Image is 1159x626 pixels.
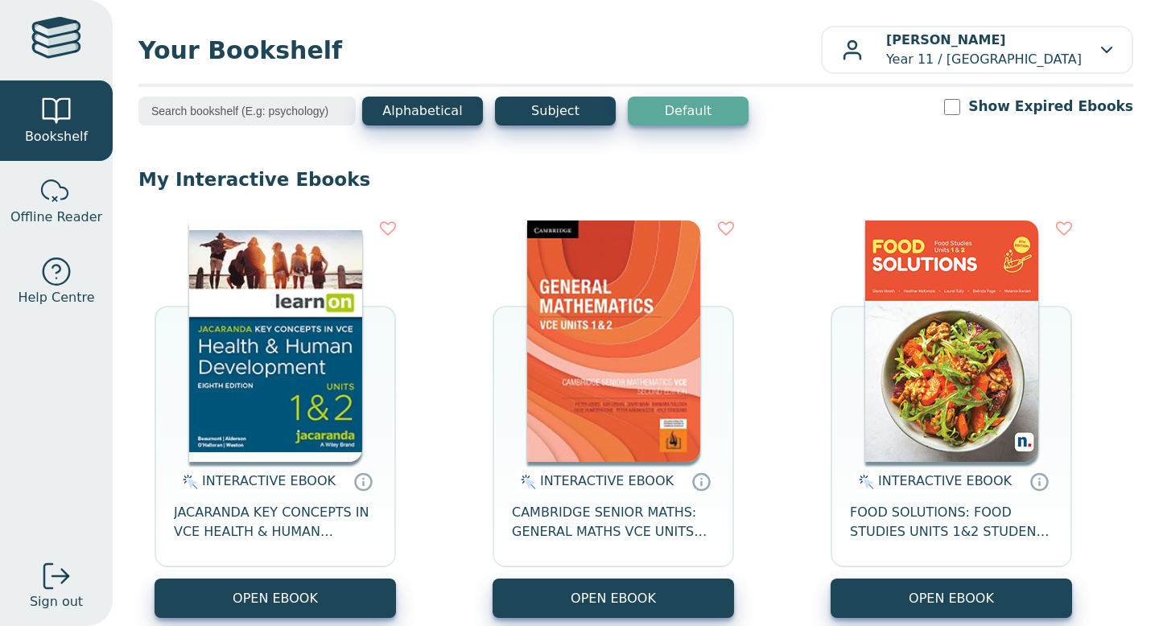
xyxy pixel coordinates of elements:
span: FOOD SOLUTIONS: FOOD STUDIES UNITS 1&2 STUDENT EBOOK 5E [850,503,1053,542]
img: 98e9f931-67be-40f3-b733-112c3181ee3a.jpg [527,220,700,462]
span: INTERACTIVE EBOOK [202,473,336,488]
button: Alphabetical [362,97,483,126]
img: db0c0c84-88f5-4982-b677-c50e1668d4a0.jpg [189,220,362,462]
a: Interactive eBooks are accessed online via the publisher’s portal. They contain interactive resou... [691,472,711,491]
span: Offline Reader [10,208,102,227]
span: CAMBRIDGE SENIOR MATHS: GENERAL MATHS VCE UNITS 1&2 EBOOK 2E [512,503,715,542]
button: OPEN EBOOK [493,579,734,618]
button: OPEN EBOOK [831,579,1072,618]
p: My Interactive Ebooks [138,167,1133,192]
img: 5d78d845-82a8-4dde-873c-24aec895b2d5.jpg [865,220,1038,462]
a: Interactive eBooks are accessed online via the publisher’s portal. They contain interactive resou... [353,472,373,491]
button: Subject [495,97,616,126]
img: interactive.svg [854,472,874,492]
span: INTERACTIVE EBOOK [878,473,1012,488]
b: [PERSON_NAME] [886,32,1006,47]
button: Default [628,97,749,126]
img: interactive.svg [178,472,198,492]
p: Year 11 / [GEOGRAPHIC_DATA] [886,31,1082,69]
button: [PERSON_NAME]Year 11 / [GEOGRAPHIC_DATA] [821,26,1133,74]
span: INTERACTIVE EBOOK [540,473,674,488]
img: interactive.svg [516,472,536,492]
span: Bookshelf [25,127,88,146]
label: Show Expired Ebooks [968,97,1133,117]
span: Sign out [30,592,83,612]
span: Help Centre [18,288,94,307]
button: OPEN EBOOK [155,579,396,618]
span: JACARANDA KEY CONCEPTS IN VCE HEALTH & HUMAN DEVELOPMENT UNITS 1&2 LEARNON EBOOK 8E [174,503,377,542]
span: Your Bookshelf [138,32,821,68]
input: Search bookshelf (E.g: psychology) [138,97,356,126]
a: Interactive eBooks are accessed online via the publisher’s portal. They contain interactive resou... [1029,472,1049,491]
